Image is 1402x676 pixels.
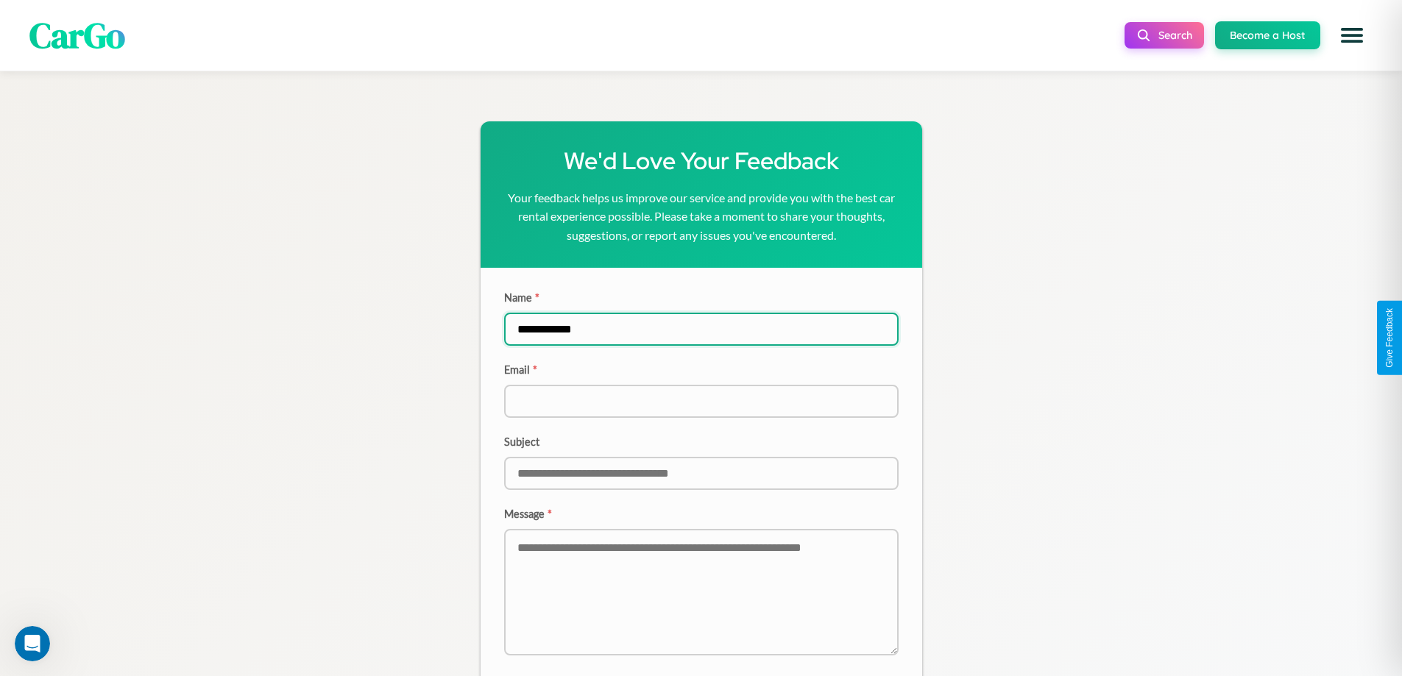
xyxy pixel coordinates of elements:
[504,188,899,245] p: Your feedback helps us improve our service and provide you with the best car rental experience po...
[1384,308,1395,368] div: Give Feedback
[504,508,899,520] label: Message
[15,626,50,661] iframe: Intercom live chat
[1158,29,1192,42] span: Search
[504,145,899,177] h1: We'd Love Your Feedback
[504,363,899,376] label: Email
[504,291,899,304] label: Name
[504,435,899,448] label: Subject
[29,11,125,60] span: CarGo
[1125,22,1204,49] button: Search
[1331,15,1373,56] button: Open menu
[1215,21,1320,49] button: Become a Host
